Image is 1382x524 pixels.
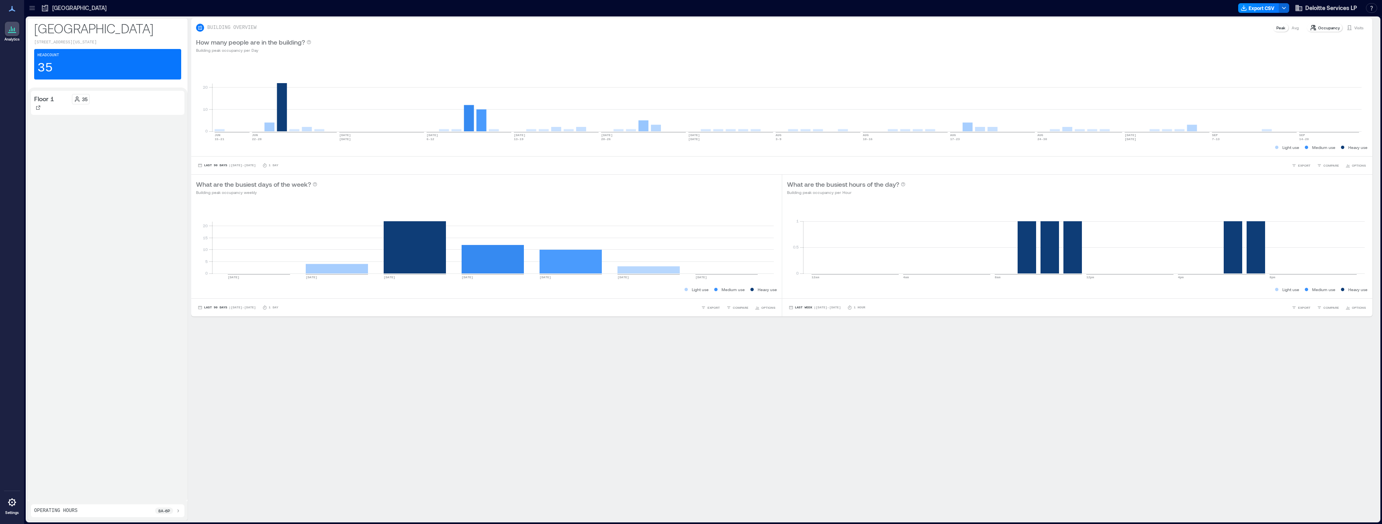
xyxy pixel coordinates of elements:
[205,259,208,264] tspan: 5
[601,137,611,141] text: 20-26
[1282,286,1299,293] p: Light use
[1323,163,1339,168] span: COMPARE
[384,275,395,279] text: [DATE]
[540,275,551,279] text: [DATE]
[205,128,208,133] tspan: 0
[196,179,311,189] p: What are the busiest days of the week?
[776,133,782,137] text: AUG
[1323,305,1339,310] span: COMPARE
[776,137,782,141] text: 3-9
[1212,137,1220,141] text: 7-13
[37,52,59,59] p: Headcount
[1298,305,1310,310] span: EXPORT
[950,133,956,137] text: AUG
[812,275,819,279] text: 12am
[203,247,208,252] tspan: 10
[34,508,78,514] p: Operating Hours
[1352,163,1366,168] span: OPTIONS
[733,305,748,310] span: COMPARE
[1348,286,1368,293] p: Heavy use
[796,271,798,275] tspan: 0
[1037,133,1043,137] text: AUG
[5,510,19,515] p: Settings
[1270,275,1276,279] text: 8pm
[228,275,239,279] text: [DATE]
[995,275,1001,279] text: 8am
[37,60,53,76] p: 35
[427,137,434,141] text: 6-12
[158,508,170,514] p: 8a - 6p
[339,133,351,137] text: [DATE]
[1298,163,1310,168] span: EXPORT
[1305,4,1357,12] span: Deloitte Services LP
[758,286,777,293] p: Heavy use
[1290,304,1312,312] button: EXPORT
[1344,304,1368,312] button: OPTIONS
[1318,24,1340,31] p: Occupancy
[1124,133,1136,137] text: [DATE]
[903,275,909,279] text: 4am
[688,133,700,137] text: [DATE]
[787,304,842,312] button: Last Week |[DATE]-[DATE]
[1037,137,1047,141] text: 24-30
[427,133,438,137] text: [DATE]
[1299,137,1309,141] text: 14-20
[787,189,906,196] p: Building peak occupancy per Hour
[699,304,722,312] button: EXPORT
[215,137,224,141] text: 15-21
[1282,144,1299,151] p: Light use
[1348,144,1368,151] p: Heavy use
[695,275,707,279] text: [DATE]
[514,133,525,137] text: [DATE]
[52,4,106,12] p: [GEOGRAPHIC_DATA]
[1292,24,1299,31] p: Avg
[1312,144,1335,151] p: Medium use
[215,133,221,137] text: JUN
[722,286,745,293] p: Medium use
[2,493,22,518] a: Settings
[514,137,523,141] text: 13-19
[1290,161,1312,169] button: EXPORT
[1238,3,1279,13] button: Export CSV
[863,137,873,141] text: 10-16
[1124,137,1136,141] text: [DATE]
[1312,286,1335,293] p: Medium use
[207,24,256,31] p: BUILDING OVERVIEW
[205,271,208,275] tspan: 0
[1315,161,1341,169] button: COMPARE
[34,20,181,36] p: [GEOGRAPHIC_DATA]
[1315,304,1341,312] button: COMPARE
[725,304,750,312] button: COMPARE
[753,304,777,312] button: OPTIONS
[1352,305,1366,310] span: OPTIONS
[761,305,775,310] span: OPTIONS
[796,218,798,223] tspan: 1
[4,37,20,42] p: Analytics
[82,96,88,102] p: 35
[203,223,208,228] tspan: 20
[1212,133,1218,137] text: SEP
[688,137,700,141] text: [DATE]
[2,19,22,44] a: Analytics
[1178,275,1184,279] text: 4pm
[1292,2,1360,14] button: Deloitte Services LP
[34,94,54,104] p: Floor 1
[34,39,181,46] p: [STREET_ADDRESS][US_STATE]
[196,189,317,196] p: Building peak occupancy weekly
[863,133,869,137] text: AUG
[1276,24,1285,31] p: Peak
[203,85,208,90] tspan: 20
[196,161,258,169] button: Last 90 Days |[DATE]-[DATE]
[692,286,709,293] p: Light use
[1344,161,1368,169] button: OPTIONS
[196,37,305,47] p: How many people are in the building?
[196,304,258,312] button: Last 90 Days |[DATE]-[DATE]
[462,275,473,279] text: [DATE]
[601,133,613,137] text: [DATE]
[707,305,720,310] span: EXPORT
[252,133,258,137] text: JUN
[1299,133,1305,137] text: SEP
[339,137,351,141] text: [DATE]
[950,137,960,141] text: 17-23
[787,179,899,189] p: What are the busiest hours of the day?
